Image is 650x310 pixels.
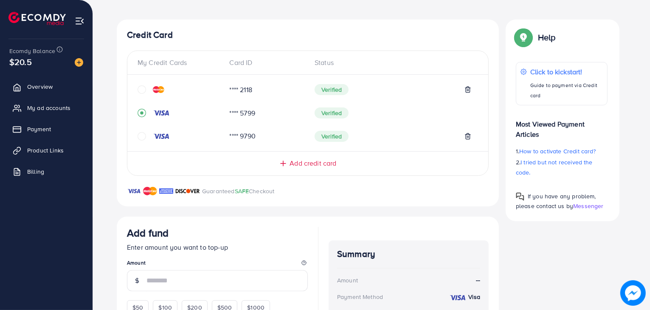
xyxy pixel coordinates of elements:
img: brand [159,186,173,196]
span: Overview [27,82,53,91]
p: 2. [516,157,608,178]
span: Messenger [573,202,603,210]
p: 1. [516,146,608,156]
p: Guide to payment via Credit card [530,80,603,101]
img: credit [153,133,170,140]
img: Popup guide [516,192,524,201]
span: Billing [27,167,44,176]
p: Help [538,32,556,42]
span: Verified [315,131,349,142]
img: credit [449,294,466,301]
a: My ad accounts [6,99,86,116]
span: If you have any problem, please contact us by [516,192,596,210]
span: SAFE [235,187,249,195]
span: $20.5 [9,56,32,68]
svg: circle [138,132,146,141]
img: menu [75,16,84,26]
svg: circle [138,85,146,94]
legend: Amount [127,259,308,270]
a: Product Links [6,142,86,159]
span: I tried but not received the code. [516,158,593,177]
span: How to activate Credit card? [519,147,596,155]
span: Verified [315,107,349,118]
span: Add credit card [290,158,336,168]
div: Status [308,58,478,68]
span: Payment [27,125,51,133]
div: Payment Method [337,293,383,301]
img: Popup guide [516,30,531,45]
svg: record circle [138,109,146,117]
img: image [622,282,644,304]
div: My Credit Cards [138,58,223,68]
img: brand [175,186,200,196]
span: Product Links [27,146,64,155]
span: Ecomdy Balance [9,47,55,55]
img: credit [153,110,170,116]
h3: Add fund [127,227,169,239]
p: Enter amount you want to top-up [127,242,308,252]
p: Guaranteed Checkout [202,186,275,196]
strong: -- [476,275,480,285]
a: Billing [6,163,86,180]
span: Verified [315,84,349,95]
h4: Credit Card [127,30,489,40]
img: brand [143,186,157,196]
p: Most Viewed Payment Articles [516,112,608,139]
a: Overview [6,78,86,95]
img: credit [153,86,164,93]
strong: Visa [468,293,480,301]
p: Click to kickstart! [530,67,603,77]
div: Card ID [223,58,308,68]
img: brand [127,186,141,196]
div: Amount [337,276,358,285]
h4: Summary [337,249,480,259]
img: image [75,58,83,67]
span: My ad accounts [27,104,70,112]
img: logo [8,12,66,25]
a: Payment [6,121,86,138]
